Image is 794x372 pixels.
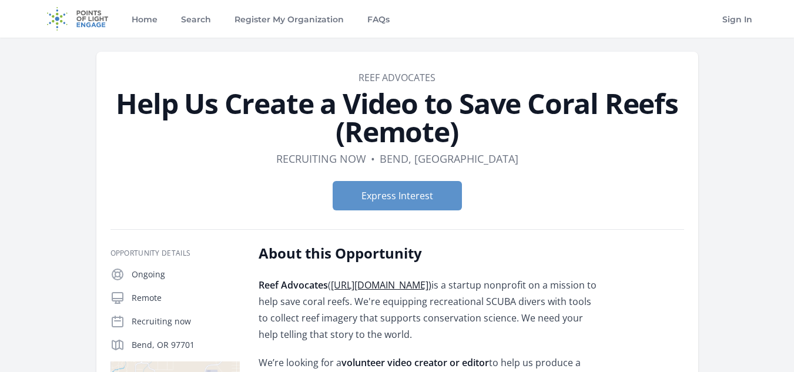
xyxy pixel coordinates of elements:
[331,279,431,291] a: [URL][DOMAIN_NAME])
[110,89,684,146] h1: Help Us Create a Video to Save Coral Reefs (Remote)
[259,279,328,291] strong: Reef Advocates
[132,292,240,304] p: Remote
[380,150,518,167] dd: Bend, [GEOGRAPHIC_DATA]
[276,150,366,167] dd: Recruiting now
[333,181,462,210] button: Express Interest
[341,356,489,369] strong: volunteer video creator or editor
[132,316,240,327] p: Recruiting now
[259,277,602,343] p: ( is a startup nonprofit on a mission to help save coral reefs. We're equipping recreational SCUB...
[259,244,602,263] h2: About this Opportunity
[371,150,375,167] div: •
[132,269,240,280] p: Ongoing
[110,249,240,258] h3: Opportunity Details
[359,71,435,84] a: Reef Advocates
[132,339,240,351] p: Bend, OR 97701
